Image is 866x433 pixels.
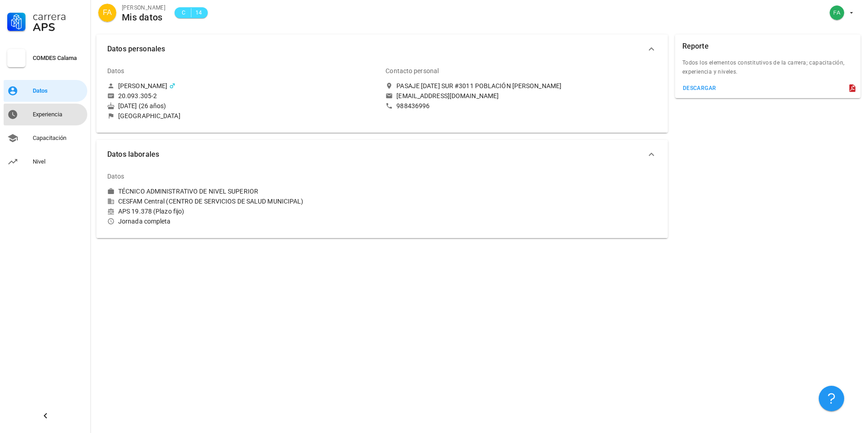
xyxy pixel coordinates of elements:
[33,22,84,33] div: APS
[33,55,84,62] div: COMDES Calama
[396,92,499,100] div: [EMAIL_ADDRESS][DOMAIN_NAME]
[195,8,202,17] span: 14
[107,43,646,55] span: Datos personales
[96,35,668,64] button: Datos personales
[4,80,87,102] a: Datos
[385,60,439,82] div: Contacto personal
[96,140,668,169] button: Datos laborales
[118,187,258,195] div: TÉCNICO ADMINISTRATIVO DE NIVEL SUPERIOR
[396,102,430,110] div: 988436996
[118,112,180,120] div: [GEOGRAPHIC_DATA]
[4,104,87,125] a: Experiencia
[107,197,378,205] div: CESFAM Central (CENTRO DE SERVICIOS DE SALUD MUNICIPAL)
[385,92,656,100] a: [EMAIL_ADDRESS][DOMAIN_NAME]
[107,217,378,225] div: Jornada completa
[33,111,84,118] div: Experiencia
[103,4,112,22] span: FA
[33,11,84,22] div: Carrera
[33,134,84,142] div: Capacitación
[107,165,125,187] div: Datos
[107,207,378,215] div: APS 19.378 (Plazo fijo)
[118,82,167,90] div: [PERSON_NAME]
[679,82,720,95] button: descargar
[830,5,844,20] div: avatar
[385,82,656,90] a: PASAJE [DATE] SUR #3011 POBLACIÓN [PERSON_NAME]
[4,151,87,173] a: Nivel
[33,158,84,165] div: Nivel
[118,92,157,100] div: 20.093.305-2
[107,60,125,82] div: Datos
[33,87,84,95] div: Datos
[396,82,561,90] div: PASAJE [DATE] SUR #3011 POBLACIÓN [PERSON_NAME]
[4,127,87,149] a: Capacitación
[385,102,656,110] a: 988436996
[682,35,709,58] div: Reporte
[98,4,116,22] div: avatar
[180,8,187,17] span: C
[122,12,165,22] div: Mis datos
[682,85,716,91] div: descargar
[122,3,165,12] div: [PERSON_NAME]
[675,58,861,82] div: Todos los elementos constitutivos de la carrera; capacitación, experiencia y niveles.
[107,102,378,110] div: [DATE] (26 años)
[107,148,646,161] span: Datos laborales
